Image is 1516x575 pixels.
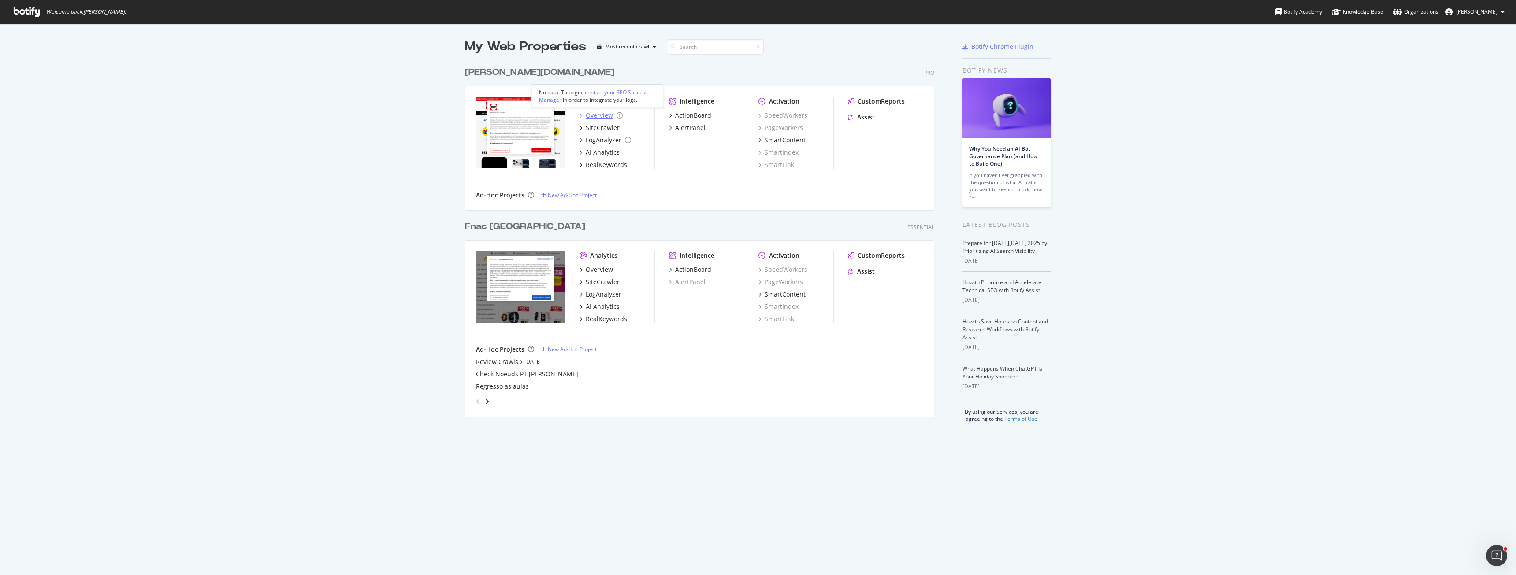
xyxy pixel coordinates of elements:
[590,251,617,260] div: Analytics
[858,97,905,106] div: CustomReports
[476,357,518,366] div: Review Crawls
[586,265,613,274] div: Overview
[857,267,875,276] div: Assist
[1393,7,1438,16] div: Organizations
[1332,7,1383,16] div: Knowledge Base
[580,302,620,311] a: AI Analytics
[962,296,1051,304] div: [DATE]
[586,111,613,120] div: Overview
[758,111,807,120] a: SpeedWorkers
[548,345,597,353] div: New Ad-Hoc Project
[758,123,803,132] a: PageWorkers
[765,136,806,145] div: SmartContent
[758,160,794,169] a: SmartLink
[476,382,529,391] a: Regresso as aulas
[465,38,586,56] div: My Web Properties
[580,160,627,169] a: RealKeywords
[465,220,585,233] div: Fnac [GEOGRAPHIC_DATA]
[1275,7,1322,16] div: Botify Academy
[951,404,1051,423] div: By using our Services, you are agreeing to the
[539,89,656,104] div: No data. To begin, in order to integrate your logs.
[669,123,706,132] a: AlertPanel
[962,78,1051,138] img: Why You Need an AI Bot Governance Plan (and How to Build One)
[758,302,799,311] a: SmartIndex
[586,123,620,132] div: SiteCrawler
[848,267,875,276] a: Assist
[962,318,1048,341] a: How to Save Hours on Content and Research Workflows with Botify Assist
[758,315,794,323] a: SmartLink
[962,382,1051,390] div: [DATE]
[465,66,618,79] a: [PERSON_NAME][DOMAIN_NAME]
[593,40,660,54] button: Most recent crawl
[667,39,764,55] input: Search
[580,265,613,274] a: Overview
[586,290,621,299] div: LogAnalyzer
[962,343,1051,351] div: [DATE]
[857,113,875,122] div: Assist
[465,56,941,417] div: grid
[580,148,620,157] a: AI Analytics
[580,136,631,145] a: LogAnalyzer
[962,257,1051,265] div: [DATE]
[758,136,806,145] a: SmartContent
[586,136,621,145] div: LogAnalyzer
[586,278,620,286] div: SiteCrawler
[848,113,875,122] a: Assist
[758,278,803,286] a: PageWorkers
[680,97,714,106] div: Intelligence
[1456,8,1497,15] span: Patrícia Leal
[858,251,905,260] div: CustomReports
[472,394,484,408] div: angle-left
[848,251,905,260] a: CustomReports
[580,278,620,286] a: SiteCrawler
[476,370,578,378] a: Check Noeuds PT [PERSON_NAME]
[765,290,806,299] div: SmartContent
[539,89,648,104] div: contact your SEO Success Manager
[962,42,1033,51] a: Botify Chrome Plugin
[669,111,711,120] a: ActionBoard
[969,145,1038,167] a: Why You Need an AI Bot Governance Plan (and How to Build One)
[580,315,627,323] a: RealKeywords
[476,345,524,354] div: Ad-Hoc Projects
[769,97,799,106] div: Activation
[524,358,542,365] a: [DATE]
[541,191,597,199] a: New Ad-Hoc Project
[758,148,799,157] a: SmartIndex
[1486,545,1507,566] iframe: Intercom live chat
[848,97,905,106] a: CustomReports
[484,397,490,406] div: angle-right
[758,265,807,274] a: SpeedWorkers
[476,97,565,168] img: darty.pt
[586,315,627,323] div: RealKeywords
[907,223,934,231] div: Essential
[46,8,126,15] span: Welcome back, [PERSON_NAME] !
[969,172,1044,200] div: If you haven’t yet grappled with the question of what AI traffic you want to keep or block, now is…
[580,111,623,120] a: Overview
[465,220,589,233] a: Fnac [GEOGRAPHIC_DATA]
[971,42,1033,51] div: Botify Chrome Plugin
[586,302,620,311] div: AI Analytics
[586,160,627,169] div: RealKeywords
[675,265,711,274] div: ActionBoard
[675,111,711,120] div: ActionBoard
[605,44,649,49] div: Most recent crawl
[1004,415,1037,423] a: Terms of Use
[962,278,1041,294] a: How to Prioritize and Accelerate Technical SEO with Botify Assist
[1438,5,1512,19] button: [PERSON_NAME]
[962,220,1051,230] div: Latest Blog Posts
[758,290,806,299] a: SmartContent
[962,66,1051,75] div: Botify news
[924,69,934,77] div: Pro
[669,278,706,286] a: AlertPanel
[548,191,597,199] div: New Ad-Hoc Project
[669,265,711,274] a: ActionBoard
[541,345,597,353] a: New Ad-Hoc Project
